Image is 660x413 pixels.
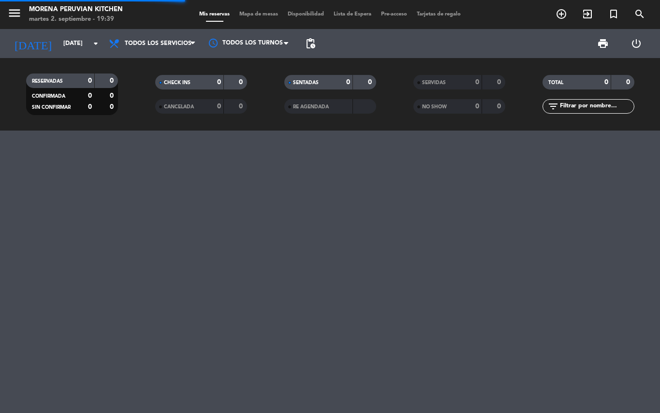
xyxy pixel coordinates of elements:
span: TOTAL [548,80,563,85]
span: pending_actions [305,38,316,49]
span: SERVIDAS [422,80,446,85]
strong: 0 [497,79,503,86]
div: Morena Peruvian Kitchen [29,5,123,15]
div: martes 2. septiembre - 19:39 [29,15,123,24]
strong: 0 [88,92,92,99]
span: RE AGENDADA [293,104,329,109]
button: menu [7,6,22,24]
strong: 0 [604,79,608,86]
i: menu [7,6,22,20]
i: turned_in_not [608,8,619,20]
strong: 0 [110,77,116,84]
span: CHECK INS [164,80,191,85]
span: print [597,38,609,49]
strong: 0 [88,77,92,84]
span: Disponibilidad [283,12,329,17]
strong: 0 [239,79,245,86]
strong: 0 [217,103,221,110]
strong: 0 [475,103,479,110]
span: CONFIRMADA [32,94,65,99]
strong: 0 [368,79,374,86]
span: CANCELADA [164,104,194,109]
i: filter_list [547,101,559,112]
span: NO SHOW [422,104,447,109]
span: Pre-acceso [376,12,412,17]
span: SENTADAS [293,80,319,85]
span: Todos los servicios [125,40,191,47]
span: Mapa de mesas [235,12,283,17]
div: LOG OUT [619,29,653,58]
strong: 0 [626,79,632,86]
strong: 0 [239,103,245,110]
span: SIN CONFIRMAR [32,105,71,110]
span: RESERVADAS [32,79,63,84]
strong: 0 [110,92,116,99]
i: exit_to_app [582,8,593,20]
i: arrow_drop_down [90,38,102,49]
span: Lista de Espera [329,12,376,17]
i: add_circle_outline [556,8,567,20]
i: power_settings_new [631,38,642,49]
strong: 0 [110,103,116,110]
i: [DATE] [7,33,59,54]
strong: 0 [88,103,92,110]
span: Mis reservas [194,12,235,17]
i: search [634,8,645,20]
strong: 0 [475,79,479,86]
input: Filtrar por nombre... [559,101,634,112]
strong: 0 [217,79,221,86]
span: Tarjetas de regalo [412,12,466,17]
strong: 0 [346,79,350,86]
strong: 0 [497,103,503,110]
